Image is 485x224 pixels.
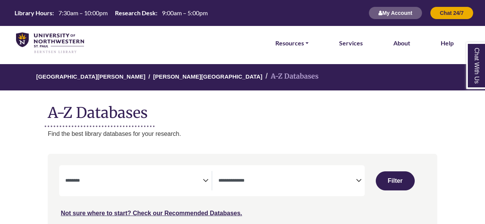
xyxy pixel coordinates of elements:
[65,178,203,184] textarea: Filter
[11,9,211,18] a: Hours Today
[11,9,54,17] th: Library Hours:
[112,9,158,17] th: Research Desk:
[61,210,242,216] a: Not sure where to start? Check our Recommended Databases.
[376,171,415,190] button: Submit for Search Results
[36,72,145,80] a: [GEOGRAPHIC_DATA][PERSON_NAME]
[48,64,437,90] nav: breadcrumb
[339,38,363,48] a: Services
[441,38,454,48] a: Help
[16,32,84,54] img: library_home
[430,10,474,16] a: Chat 24/7
[11,9,211,16] table: Hours Today
[48,98,437,121] h1: A-Z Databases
[58,9,108,16] span: 7:30am – 10:00pm
[369,10,422,16] a: My Account
[275,38,309,48] a: Resources
[393,38,410,48] a: About
[153,72,262,80] a: [PERSON_NAME][GEOGRAPHIC_DATA]
[430,6,474,19] button: Chat 24/7
[48,129,437,139] p: Find the best library databases for your research.
[162,9,208,16] span: 9:00am – 5:00pm
[262,71,318,82] li: A-Z Databases
[218,178,356,184] textarea: Filter
[369,6,422,19] button: My Account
